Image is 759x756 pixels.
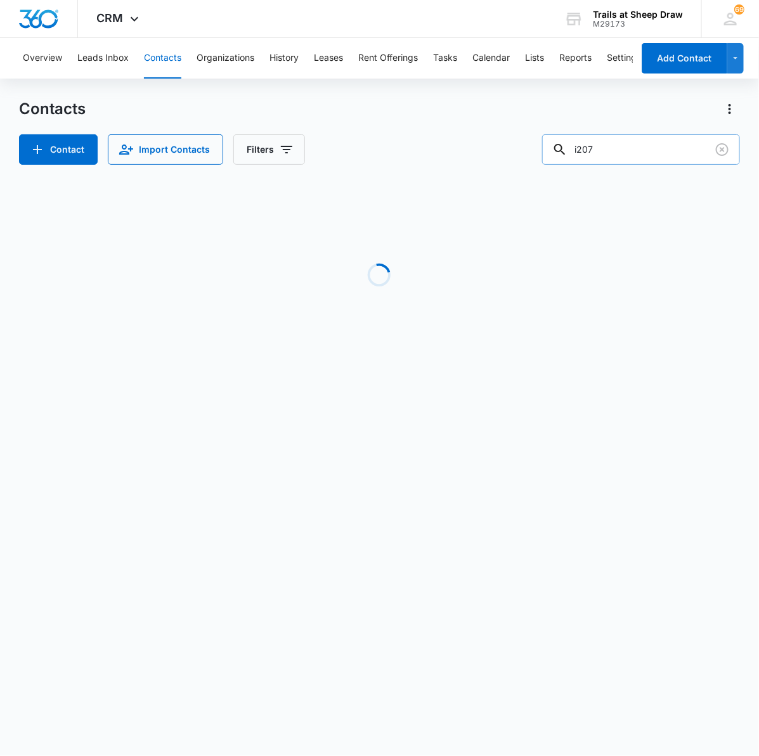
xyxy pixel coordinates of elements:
button: Rent Offerings [358,38,418,79]
div: notifications count [734,4,744,15]
button: Actions [720,99,740,119]
button: Leads Inbox [77,38,129,79]
button: Lists [525,38,544,79]
button: Filters [233,134,305,165]
input: Search Contacts [542,134,740,165]
button: Reports [559,38,592,79]
button: Calendar [472,38,510,79]
button: Import Contacts [108,134,223,165]
div: account name [593,10,683,20]
button: Add Contact [19,134,98,165]
button: Clear [712,139,732,160]
button: Settings [607,38,641,79]
button: Organizations [197,38,254,79]
button: Tasks [433,38,457,79]
button: Add Contact [642,43,727,74]
span: CRM [97,11,124,25]
h1: Contacts [19,99,86,119]
span: 69 [734,4,744,15]
button: Leases [314,38,343,79]
div: account id [593,20,683,29]
button: Overview [23,38,62,79]
button: Contacts [144,38,181,79]
button: History [269,38,299,79]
